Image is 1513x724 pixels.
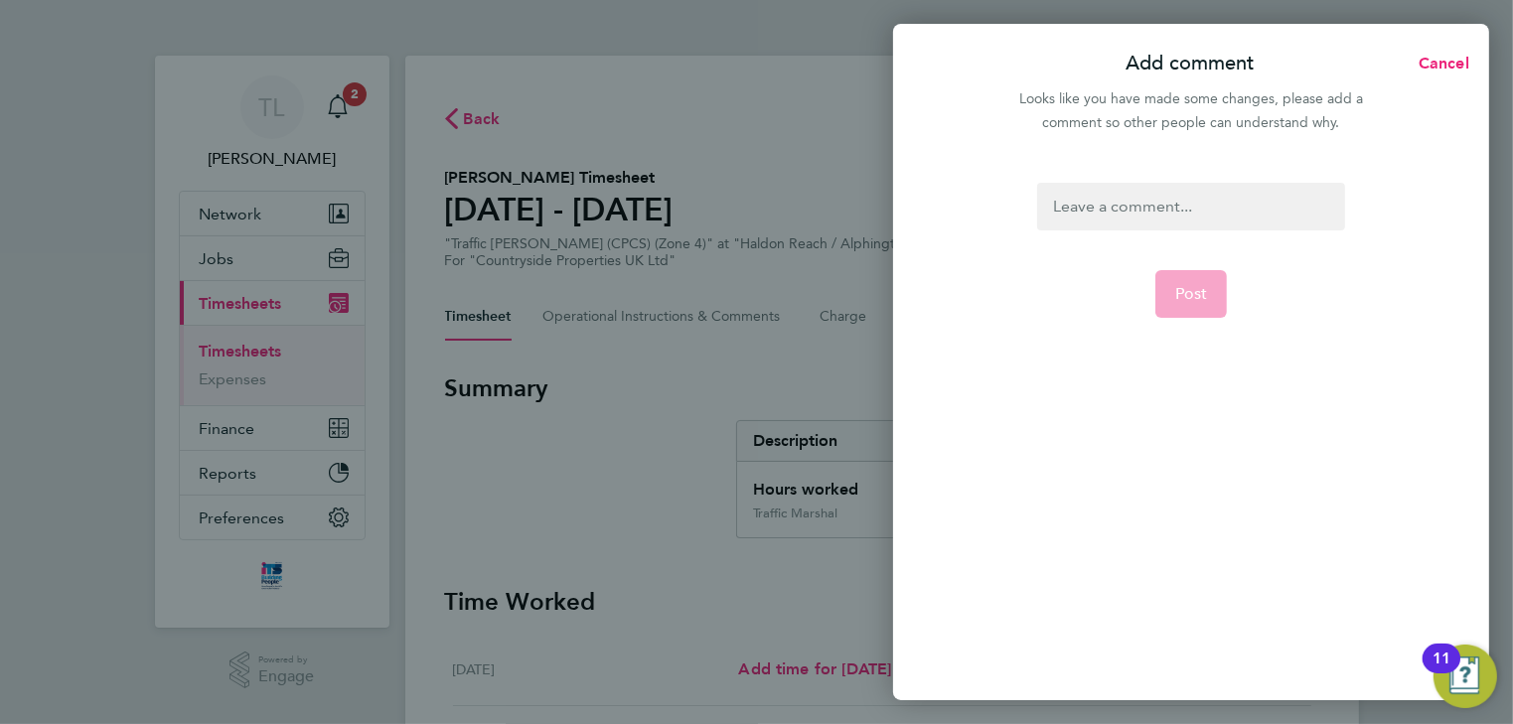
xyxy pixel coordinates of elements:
[1008,87,1374,135] div: Looks like you have made some changes, please add a comment so other people can understand why.
[1126,50,1254,77] p: Add comment
[1387,44,1489,83] button: Cancel
[1434,645,1497,708] button: Open Resource Center, 11 new notifications
[1413,54,1469,72] span: Cancel
[1433,658,1450,684] div: 11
